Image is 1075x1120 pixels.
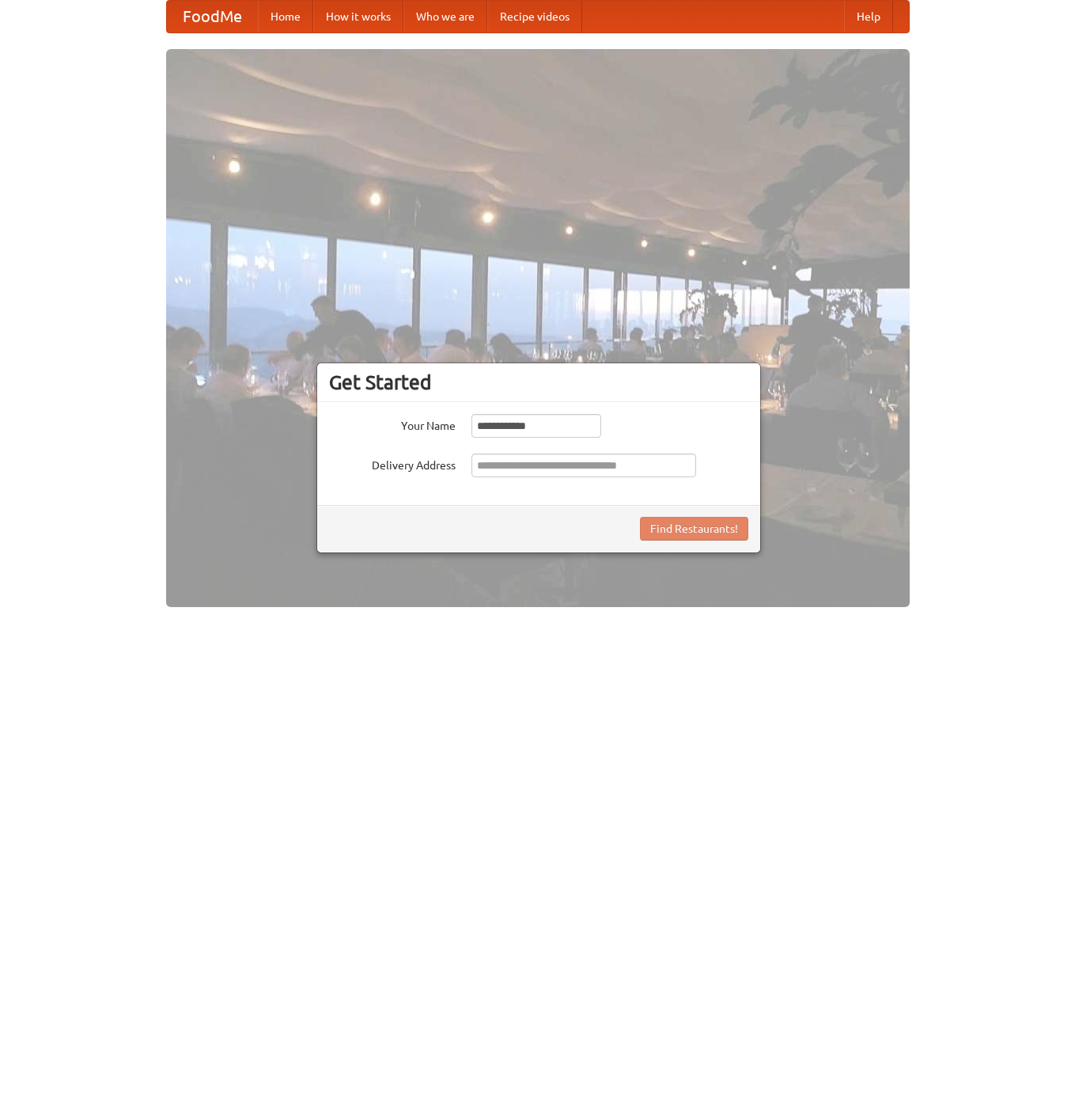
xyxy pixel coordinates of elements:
[167,1,258,32] a: FoodMe
[329,414,456,434] label: Your Name
[487,1,582,32] a: Recipe videos
[258,1,313,32] a: Home
[640,517,748,541] button: Find Restaurants!
[844,1,893,32] a: Help
[329,454,456,473] label: Delivery Address
[403,1,487,32] a: Who we are
[313,1,403,32] a: How it works
[329,370,748,394] h3: Get Started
